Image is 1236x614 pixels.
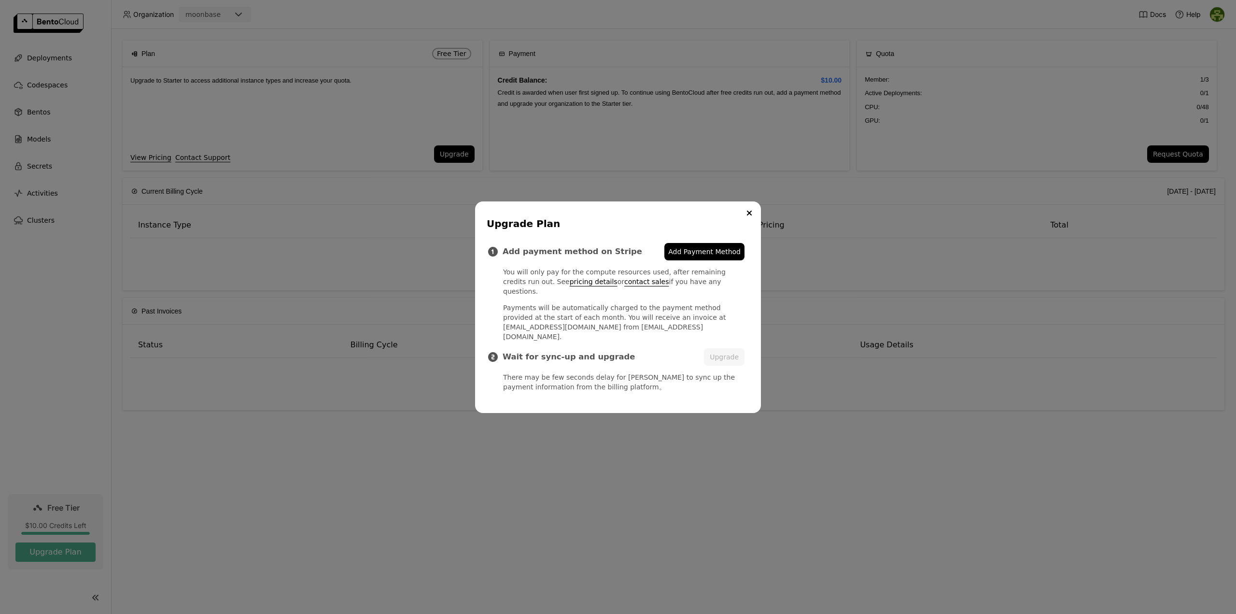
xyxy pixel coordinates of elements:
[664,243,744,260] a: Add Payment Method
[624,278,669,286] a: contact sales
[744,207,755,219] button: Close
[503,267,744,296] p: You will only pay for the compute resources used, after remaining credits run out. See or if you ...
[487,217,745,230] div: Upgrade Plan
[475,201,761,413] div: dialog
[503,303,744,342] p: Payments will be automatically charged to the payment method provided at the start of each month....
[668,247,741,257] span: Add Payment Method
[503,372,744,392] p: There may be few seconds delay for [PERSON_NAME] to sync up the payment information from the bill...
[503,352,704,362] h3: Wait for sync-up and upgrade
[503,247,664,257] h3: Add payment method on Stripe
[570,278,618,286] a: pricing details
[704,348,744,366] button: Upgrade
